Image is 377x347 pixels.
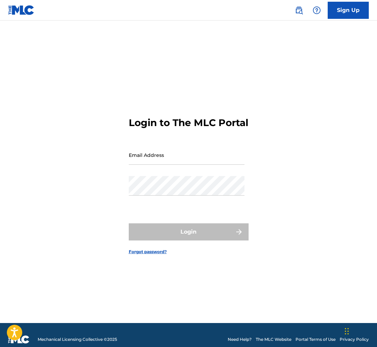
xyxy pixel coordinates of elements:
a: Portal Terms of Use [296,336,336,343]
div: Help [310,3,324,17]
a: Sign Up [328,2,369,19]
img: help [313,6,321,14]
a: Privacy Policy [340,336,369,343]
img: search [295,6,303,14]
a: Forgot password? [129,249,167,255]
span: Mechanical Licensing Collective © 2025 [38,336,117,343]
h3: Login to The MLC Portal [129,117,248,129]
img: MLC Logo [8,5,35,15]
a: Need Help? [228,336,252,343]
div: Drag [345,321,349,342]
a: Public Search [292,3,306,17]
a: The MLC Website [256,336,291,343]
img: logo [8,335,29,344]
iframe: Chat Widget [343,314,377,347]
